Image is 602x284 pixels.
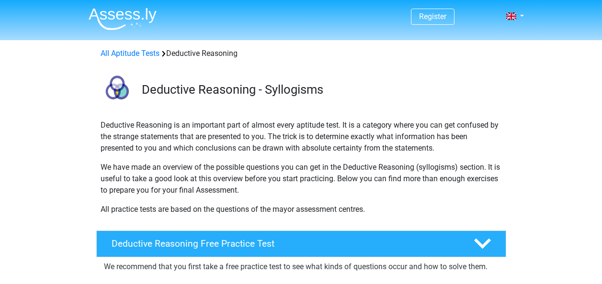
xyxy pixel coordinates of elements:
[92,230,510,257] a: Deductive Reasoning Free Practice Test
[89,8,157,30] img: Assessly
[104,261,499,273] p: We recommend that you first take a free practice test to see what kinds of questions occur and ho...
[97,48,506,59] div: Deductive Reasoning
[97,71,137,111] img: deductive reasoning
[112,238,458,249] h4: Deductive Reasoning Free Practice Test
[101,49,159,58] a: All Aptitude Tests
[101,120,502,154] p: Deductive Reasoning is an important part of almost every aptitude test. It is a category where yo...
[101,204,502,215] p: All practice tests are based on the questions of the mayor assessment centres.
[419,12,446,21] a: Register
[101,162,502,196] p: We have made an overview of the possible questions you can get in the Deductive Reasoning (syllog...
[142,82,499,97] h3: Deductive Reasoning - Syllogisms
